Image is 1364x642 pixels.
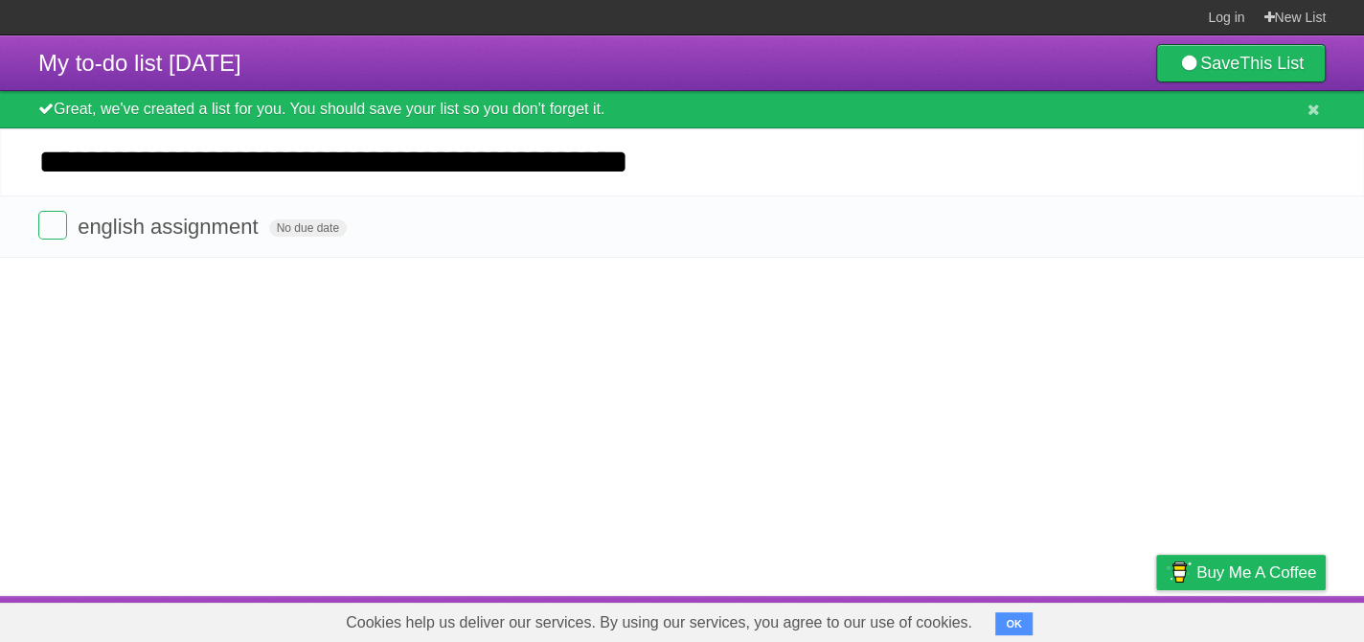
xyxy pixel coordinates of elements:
[1156,44,1326,82] a: SaveThis List
[1131,601,1181,637] a: Privacy
[1196,556,1316,589] span: Buy me a coffee
[327,604,991,642] span: Cookies help us deliver our services. By using our services, you agree to our use of cookies.
[965,601,1042,637] a: Developers
[995,612,1033,635] button: OK
[38,211,67,240] label: Done
[78,215,262,239] span: english assignment
[1156,555,1326,590] a: Buy me a coffee
[1239,54,1304,73] b: This List
[1066,601,1108,637] a: Terms
[901,601,942,637] a: About
[1166,556,1192,588] img: Buy me a coffee
[38,50,241,76] span: My to-do list [DATE]
[1205,601,1326,637] a: Suggest a feature
[269,219,347,237] span: No due date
